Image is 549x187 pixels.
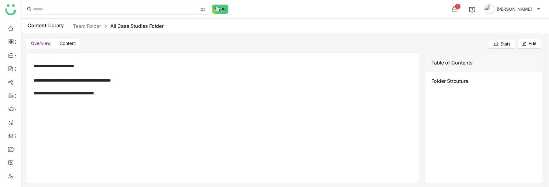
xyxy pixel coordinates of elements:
div: Stats [493,41,510,47]
img: avatar [484,4,494,14]
div: Table of Contents [425,53,542,72]
img: stats.svg [493,41,499,47]
a: All Case Studies Folder [110,23,164,29]
span: Overview [31,41,51,46]
img: help.svg [469,7,475,13]
button: Edit [517,39,541,49]
span: [PERSON_NAME] [497,6,532,13]
div: Folder Strcuture [431,78,536,84]
span: Edit [529,40,536,47]
img: ask-buddy-normal.svg [212,5,229,14]
img: logo [5,4,16,15]
a: Team Folder [73,23,101,29]
div: 1 [455,4,460,9]
span: Content [60,41,76,46]
div: Content Library [28,22,164,30]
button: [PERSON_NAME] [483,4,542,14]
img: search-type.svg [200,7,205,12]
